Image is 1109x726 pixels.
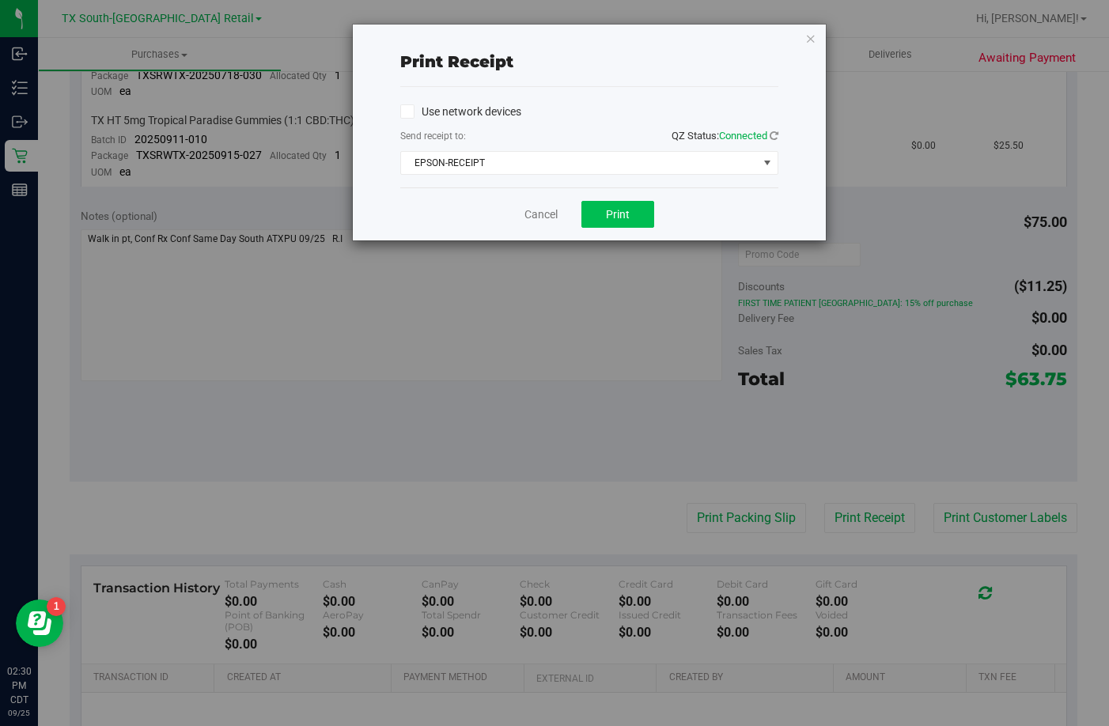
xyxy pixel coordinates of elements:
span: Connected [719,130,767,142]
label: Use network devices [400,104,521,120]
span: select [757,152,777,174]
span: QZ Status: [672,130,778,142]
span: Print [606,208,630,221]
span: EPSON-RECEIPT [401,152,758,174]
iframe: Resource center [16,599,63,647]
a: Cancel [524,206,558,223]
iframe: Resource center unread badge [47,597,66,616]
label: Send receipt to: [400,129,466,143]
span: Print receipt [400,52,513,71]
button: Print [581,201,654,228]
